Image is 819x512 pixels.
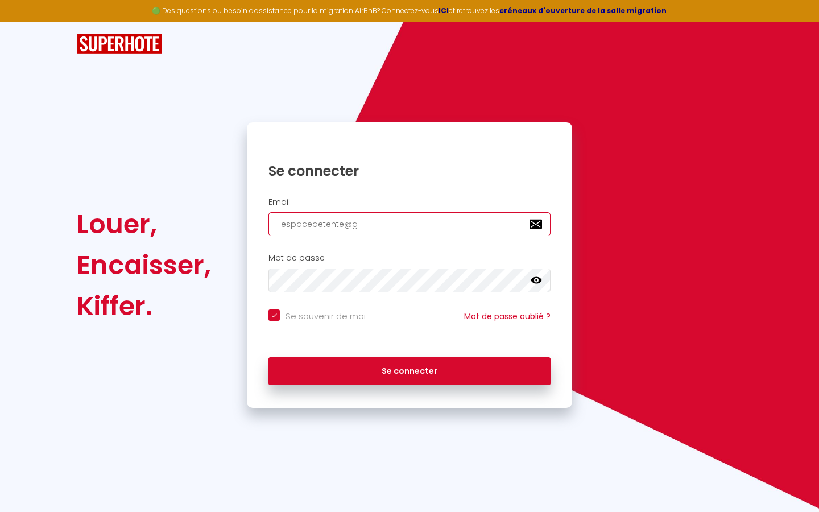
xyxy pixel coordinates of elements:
[464,311,551,322] a: Mot de passe oublié ?
[268,162,551,180] h1: Se connecter
[268,357,551,386] button: Se connecter
[268,253,551,263] h2: Mot de passe
[77,286,211,327] div: Kiffer.
[9,5,43,39] button: Ouvrir le widget de chat LiveChat
[268,212,551,236] input: Ton Email
[268,197,551,207] h2: Email
[499,6,667,15] a: créneaux d'ouverture de la salle migration
[77,204,211,245] div: Louer,
[439,6,449,15] a: ICI
[77,34,162,55] img: SuperHote logo
[77,245,211,286] div: Encaisser,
